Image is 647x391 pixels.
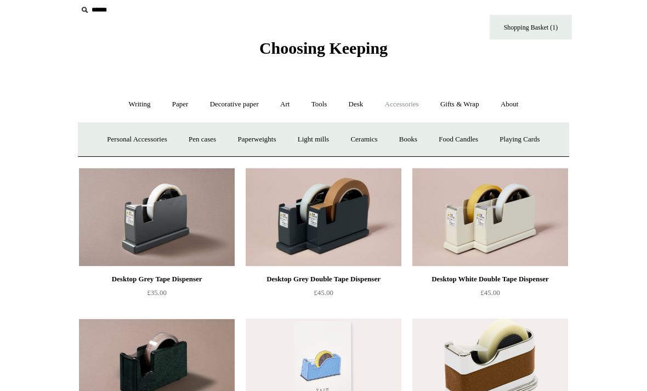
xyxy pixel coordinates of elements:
[302,90,337,119] a: Tools
[97,125,177,154] a: Personal Accessories
[412,168,568,267] a: Desktop White Double Tape Dispenser Desktop White Double Tape Dispenser
[79,168,235,267] a: Desktop Grey Tape Dispenser Desktop Grey Tape Dispenser
[430,90,489,119] a: Gifts & Wrap
[389,125,427,154] a: Books
[490,15,572,39] a: Shopping Basket (1)
[490,125,549,154] a: Playing Cards
[200,90,269,119] a: Decorative paper
[339,90,373,119] a: Desk
[246,168,401,267] a: Desktop Grey Double Tape Dispenser Desktop Grey Double Tape Dispenser
[259,39,388,57] span: Choosing Keeping
[412,168,568,267] img: Desktop White Double Tape Dispenser
[162,90,198,119] a: Paper
[491,90,529,119] a: About
[246,168,401,267] img: Desktop Grey Double Tape Dispenser
[79,273,235,318] a: Desktop Grey Tape Dispenser £35.00
[246,273,401,318] a: Desktop Grey Double Tape Dispenser £45.00
[119,90,161,119] a: Writing
[228,125,286,154] a: Paperweights
[79,168,235,267] img: Desktop Grey Tape Dispenser
[248,273,399,286] div: Desktop Grey Double Tape Dispenser
[314,288,333,297] span: £45.00
[82,273,232,286] div: Desktop Grey Tape Dispenser
[429,125,488,154] a: Food Candles
[415,273,565,286] div: Desktop White Double Tape Dispenser
[270,90,299,119] a: Art
[259,48,388,55] a: Choosing Keeping
[179,125,226,154] a: Pen cases
[375,90,429,119] a: Accessories
[412,273,568,318] a: Desktop White Double Tape Dispenser £45.00
[147,288,167,297] span: £35.00
[340,125,387,154] a: Ceramics
[480,288,500,297] span: £45.00
[288,125,339,154] a: Light mills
